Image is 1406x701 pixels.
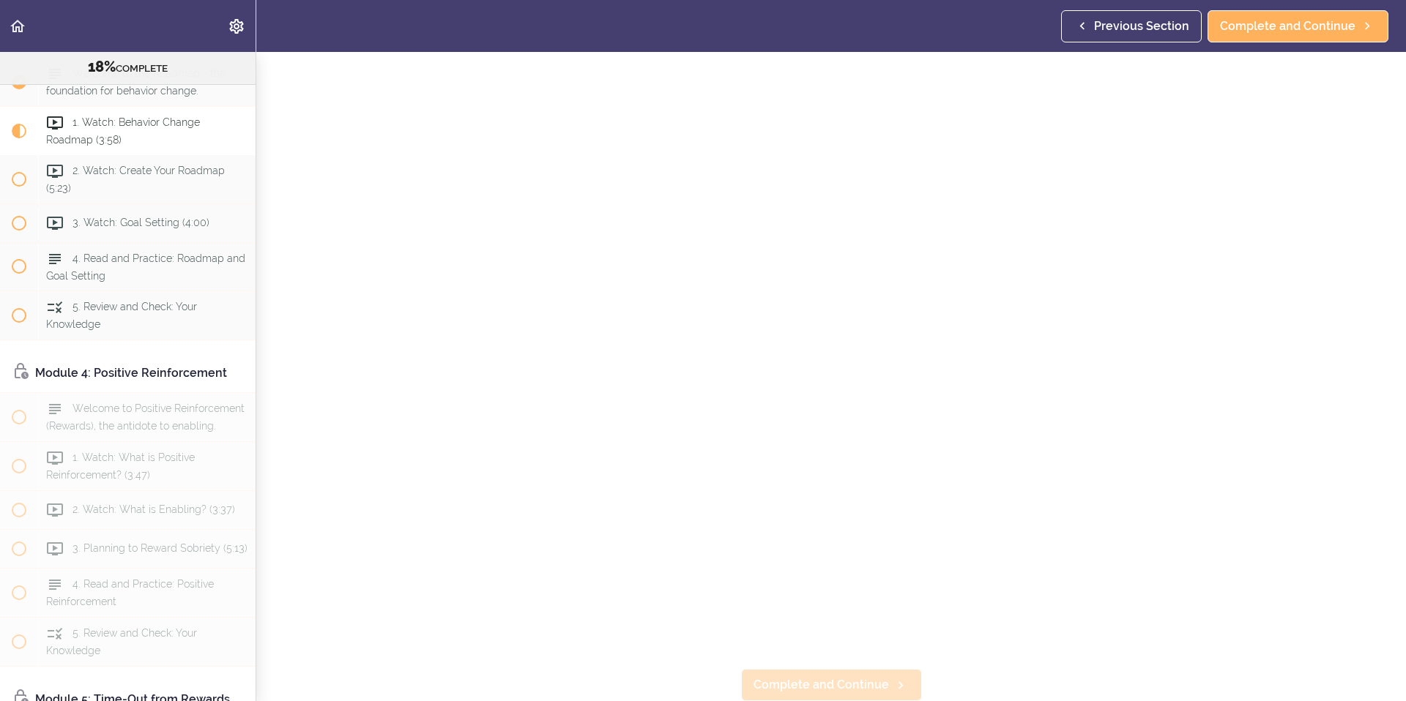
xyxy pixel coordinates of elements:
span: 1. Watch: Behavior Change Roadmap (3:58) [46,116,200,145]
a: Complete and Continue [1208,10,1388,42]
span: Welcome to Positive Reinforcement (Rewards), the antidote to enabling. [46,403,245,432]
span: Previous Section [1094,18,1189,35]
div: COMPLETE [18,58,237,77]
svg: Settings Menu [228,18,245,35]
a: Previous Section [1061,10,1202,42]
span: 4. Read and Practice: Roadmap and Goal Setting [46,252,245,281]
span: Complete and Continue [754,676,889,694]
span: 5. Review and Check: Your Knowledge [46,301,197,330]
span: 5. Review and Check: Your Knowledge [46,628,197,656]
span: 1. Watch: What is Positive Reinforcement? (3:47) [46,452,195,481]
iframe: Video Player [286,32,1377,645]
span: 3. Watch: Goal Setting (4:00) [72,217,209,228]
svg: Back to course curriculum [9,18,26,35]
span: 2. Watch: What is Enabling? (3:37) [72,504,235,516]
span: 2. Watch: Create Your Roadmap (5:23) [46,165,225,193]
span: 4. Read and Practice: Positive Reinforcement [46,579,214,607]
span: Complete and Continue [1220,18,1355,35]
span: 3. Planning to Reward Sobriety (5:13) [72,543,248,555]
a: Complete and Continue [741,669,922,701]
span: 18% [88,58,116,75]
